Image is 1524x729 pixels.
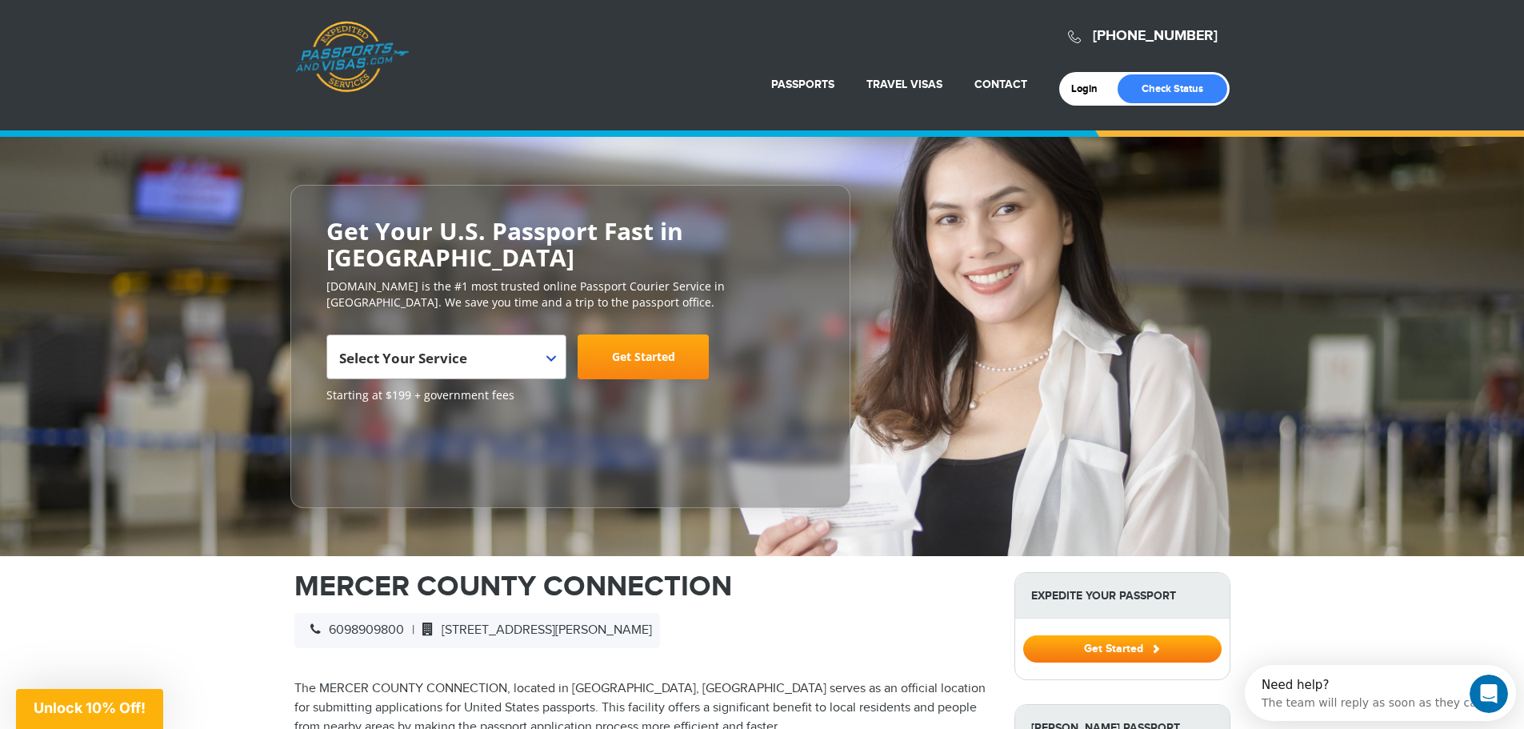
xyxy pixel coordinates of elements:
[326,411,446,491] iframe: Customer reviews powered by Trustpilot
[1023,642,1222,655] a: Get Started
[326,387,814,403] span: Starting at $199 + government fees
[34,699,146,716] span: Unlock 10% Off!
[326,334,566,379] span: Select Your Service
[339,341,550,386] span: Select Your Service
[974,78,1027,91] a: Contact
[414,623,652,638] span: [STREET_ADDRESS][PERSON_NAME]
[16,689,163,729] div: Unlock 10% Off!
[17,14,239,26] div: Need help?
[1470,675,1508,713] iframe: Intercom live chat
[1093,27,1218,45] a: [PHONE_NUMBER]
[339,349,467,367] span: Select Your Service
[1015,573,1230,619] strong: Expedite Your Passport
[17,26,239,43] div: The team will reply as soon as they can
[294,613,660,648] div: |
[1118,74,1227,103] a: Check Status
[6,6,286,50] div: Open Intercom Messenger
[1071,82,1109,95] a: Login
[1245,665,1516,721] iframe: Intercom live chat discovery launcher
[771,78,834,91] a: Passports
[302,623,404,638] span: 6098909800
[866,78,942,91] a: Travel Visas
[326,218,814,270] h2: Get Your U.S. Passport Fast in [GEOGRAPHIC_DATA]
[1023,635,1222,663] button: Get Started
[578,334,709,379] a: Get Started
[326,278,814,310] p: [DOMAIN_NAME] is the #1 most trusted online Passport Courier Service in [GEOGRAPHIC_DATA]. We sav...
[294,572,990,601] h1: MERCER COUNTY CONNECTION
[295,21,409,93] a: Passports & [DOMAIN_NAME]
